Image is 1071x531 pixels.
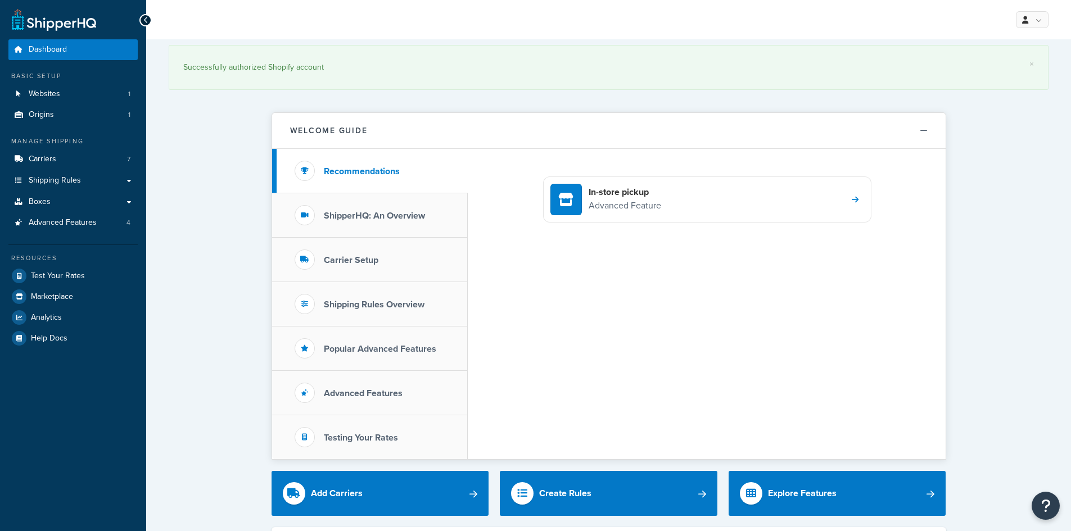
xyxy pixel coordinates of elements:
a: Help Docs [8,328,138,348]
h3: Carrier Setup [324,255,378,265]
button: Open Resource Center [1032,492,1060,520]
a: Add Carriers [272,471,489,516]
a: Create Rules [500,471,717,516]
p: Advanced Feature [589,198,661,213]
span: Advanced Features [29,218,97,228]
div: Add Carriers [311,485,363,501]
div: Manage Shipping [8,137,138,146]
a: Websites1 [8,84,138,105]
span: Carriers [29,155,56,164]
span: Test Your Rates [31,271,85,281]
span: Boxes [29,197,51,207]
a: × [1029,60,1034,69]
span: Analytics [31,313,62,323]
h4: In-store pickup [589,186,661,198]
h3: Popular Advanced Features [324,344,436,354]
h2: Welcome Guide [290,126,368,135]
h3: ShipperHQ: An Overview [324,211,425,221]
li: Websites [8,84,138,105]
span: 1 [128,89,130,99]
a: Carriers7 [8,149,138,170]
h3: Shipping Rules Overview [324,299,424,310]
a: Dashboard [8,39,138,60]
div: Basic Setup [8,71,138,81]
h3: Advanced Features [324,388,403,398]
span: Websites [29,89,60,99]
li: Advanced Features [8,212,138,233]
div: Explore Features [768,485,837,501]
a: Marketplace [8,287,138,307]
span: Marketplace [31,292,73,302]
span: Help Docs [31,334,67,343]
a: Shipping Rules [8,170,138,191]
span: 1 [128,110,130,120]
span: Dashboard [29,45,67,55]
div: Create Rules [539,485,591,501]
a: Origins1 [8,105,138,125]
li: Origins [8,105,138,125]
div: Successfully authorized Shopify account [183,60,1034,75]
span: 7 [127,155,130,164]
span: Origins [29,110,54,120]
div: Resources [8,253,138,263]
h3: Recommendations [324,166,400,176]
a: Analytics [8,307,138,328]
span: 4 [126,218,130,228]
a: Advanced Features4 [8,212,138,233]
h3: Testing Your Rates [324,433,398,443]
li: Carriers [8,149,138,170]
a: Boxes [8,192,138,212]
button: Welcome Guide [272,113,946,149]
a: Explore Features [729,471,946,516]
a: Test Your Rates [8,266,138,286]
span: Shipping Rules [29,176,81,185]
